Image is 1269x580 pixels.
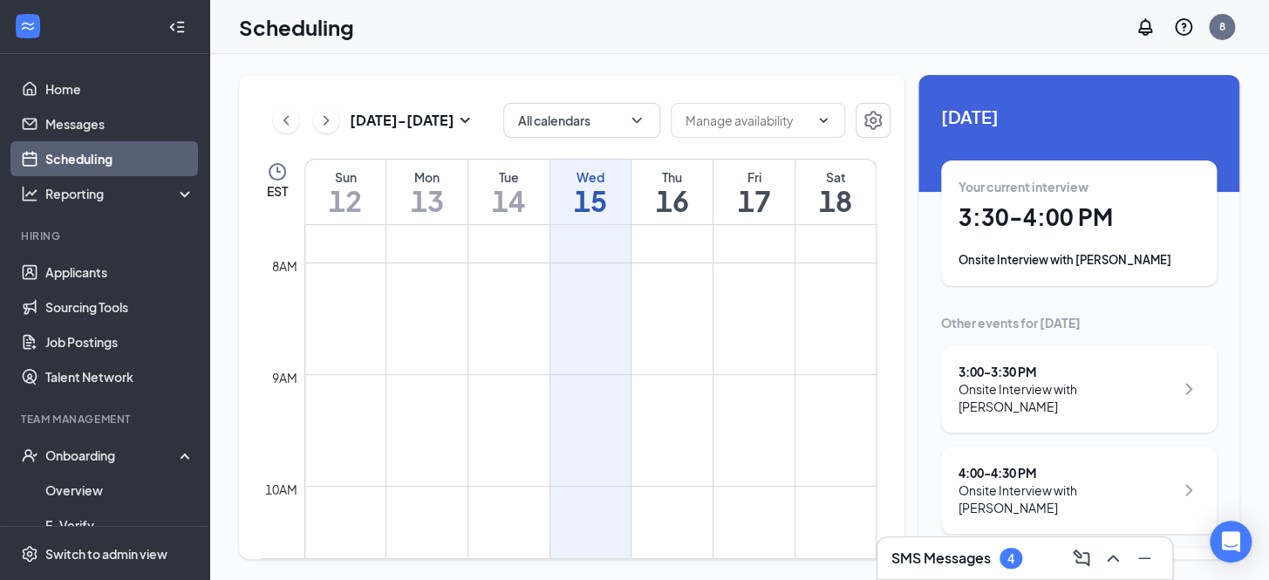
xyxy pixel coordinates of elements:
[1071,548,1092,569] svg: ComposeMessage
[1099,544,1127,572] button: ChevronUp
[816,113,830,127] svg: ChevronDown
[468,186,549,215] h1: 14
[959,202,1199,232] h1: 3:30 - 4:00 PM
[468,160,549,224] a: October 14, 2025
[269,368,301,387] div: 9am
[1173,17,1194,38] svg: QuestionInfo
[269,256,301,276] div: 8am
[45,545,167,563] div: Switch to admin view
[550,168,631,186] div: Wed
[45,72,194,106] a: Home
[19,17,37,35] svg: WorkstreamLogo
[856,103,890,138] button: Settings
[1134,548,1155,569] svg: Minimize
[168,18,186,36] svg: Collapse
[1135,17,1156,38] svg: Notifications
[45,324,194,359] a: Job Postings
[628,112,645,129] svg: ChevronDown
[21,185,38,202] svg: Analysis
[795,186,876,215] h1: 18
[959,464,1174,481] div: 4:00 - 4:30 PM
[350,111,454,130] h3: [DATE] - [DATE]
[1210,521,1252,563] div: Open Intercom Messenger
[45,473,194,508] a: Overview
[1219,19,1225,34] div: 8
[21,447,38,464] svg: UserCheck
[21,545,38,563] svg: Settings
[631,160,713,224] a: October 16, 2025
[386,186,467,215] h1: 13
[45,447,180,464] div: Onboarding
[45,508,194,542] a: E-Verify
[1102,548,1123,569] svg: ChevronUp
[503,103,660,138] button: All calendarsChevronDown
[713,160,795,224] a: October 17, 2025
[267,161,288,182] svg: Clock
[1068,544,1095,572] button: ComposeMessage
[313,107,339,133] button: ChevronRight
[795,168,876,186] div: Sat
[386,160,467,224] a: October 13, 2025
[713,168,795,186] div: Fri
[45,185,195,202] div: Reporting
[1178,379,1199,399] svg: ChevronRight
[959,380,1174,415] div: Onsite Interview with [PERSON_NAME]
[468,168,549,186] div: Tue
[1130,544,1158,572] button: Minimize
[1007,551,1014,566] div: 4
[713,186,795,215] h1: 17
[305,186,385,215] h1: 12
[550,160,631,224] a: October 15, 2025
[959,178,1199,195] div: Your current interview
[795,160,876,224] a: October 18, 2025
[45,106,194,141] a: Messages
[45,290,194,324] a: Sourcing Tools
[454,110,475,131] svg: SmallChevronDown
[262,480,301,499] div: 10am
[1178,480,1199,501] svg: ChevronRight
[305,168,385,186] div: Sun
[863,110,884,131] svg: Settings
[239,12,354,42] h1: Scheduling
[386,168,467,186] div: Mon
[941,103,1217,130] span: [DATE]
[305,160,385,224] a: October 12, 2025
[891,549,991,568] h3: SMS Messages
[45,359,194,394] a: Talent Network
[941,314,1217,331] div: Other events for [DATE]
[277,110,295,131] svg: ChevronLeft
[273,107,299,133] button: ChevronLeft
[959,481,1174,516] div: Onsite Interview with [PERSON_NAME]
[959,363,1174,380] div: 3:00 - 3:30 PM
[631,186,713,215] h1: 16
[45,255,194,290] a: Applicants
[21,229,191,243] div: Hiring
[21,412,191,426] div: Team Management
[267,182,288,200] span: EST
[45,141,194,176] a: Scheduling
[317,110,335,131] svg: ChevronRight
[631,168,713,186] div: Thu
[550,186,631,215] h1: 15
[959,251,1199,269] div: Onsite Interview with [PERSON_NAME]
[686,111,809,130] input: Manage availability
